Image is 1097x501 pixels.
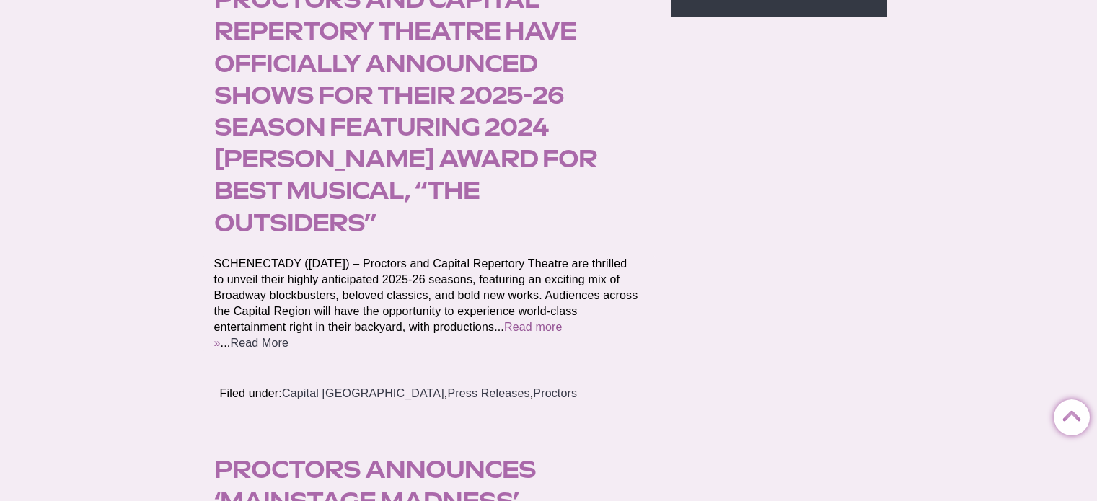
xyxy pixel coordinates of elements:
[230,337,288,349] a: Read More
[533,387,577,399] a: Proctors
[214,256,638,351] p: SCHENECTADY ([DATE]) – Proctors and Capital Repertory Theatre are thrilled to unveil their highly...
[203,368,656,419] footer: Filed under: , ,
[1054,400,1083,429] a: Back to Top
[282,387,444,399] a: Capital [GEOGRAPHIC_DATA]
[447,387,529,399] a: Press Releases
